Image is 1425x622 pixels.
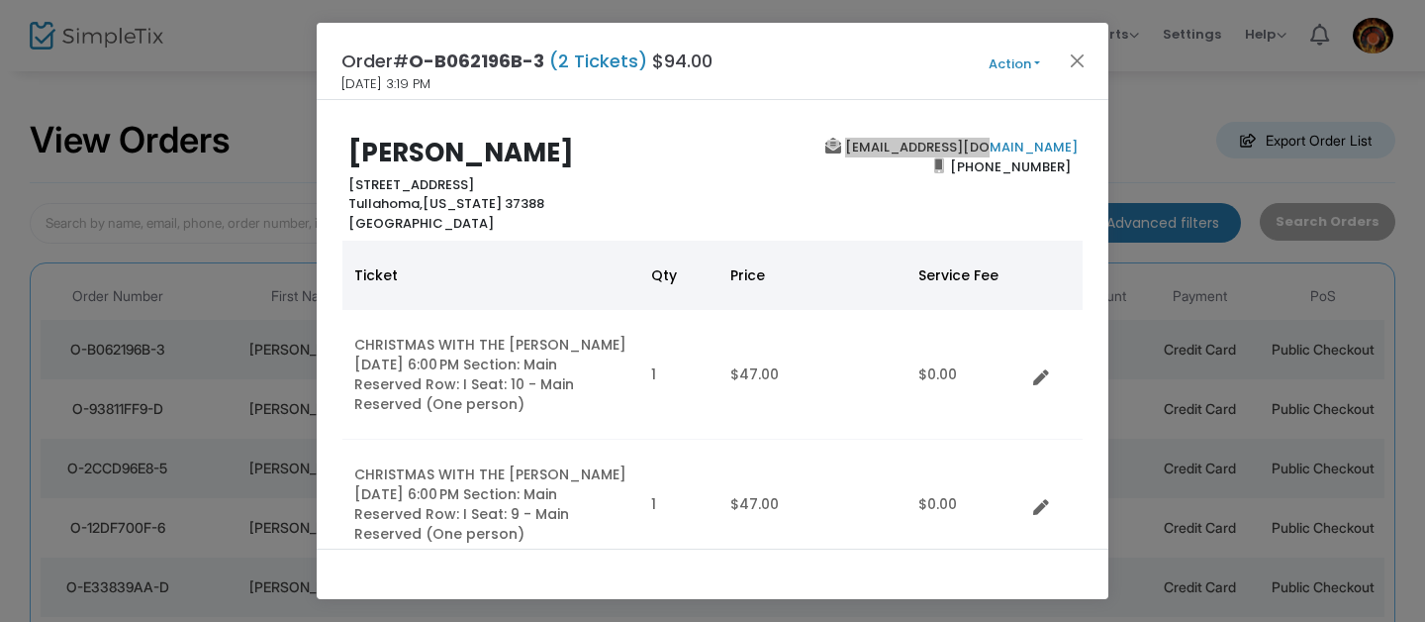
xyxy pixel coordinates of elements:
[639,241,718,310] th: Qty
[718,440,906,570] td: $47.00
[944,151,1078,182] span: [PHONE_NUMBER]
[409,49,544,73] span: O-B062196B-3
[906,440,1025,570] td: $0.00
[341,48,712,74] h4: Order# $94.00
[342,440,639,570] td: CHRISTMAS WITH THE [PERSON_NAME] [DATE] 6:00 PM Section: Main Reserved Row: I Seat: 9 - Main Rese...
[348,135,574,170] b: [PERSON_NAME]
[348,194,423,213] span: Tullahoma,
[906,241,1025,310] th: Service Fee
[342,241,1083,570] div: Data table
[341,74,430,94] span: [DATE] 3:19 PM
[718,241,906,310] th: Price
[342,241,639,310] th: Ticket
[544,49,652,73] span: (2 Tickets)
[1065,48,1091,73] button: Close
[718,310,906,440] td: $47.00
[955,53,1074,75] button: Action
[342,310,639,440] td: CHRISTMAS WITH THE [PERSON_NAME] [DATE] 6:00 PM Section: Main Reserved Row: I Seat: 10 - Main Res...
[639,440,718,570] td: 1
[906,310,1025,440] td: $0.00
[639,310,718,440] td: 1
[841,138,1078,156] a: [EMAIL_ADDRESS][DOMAIN_NAME]
[348,175,544,233] b: [STREET_ADDRESS] [US_STATE] 37388 [GEOGRAPHIC_DATA]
